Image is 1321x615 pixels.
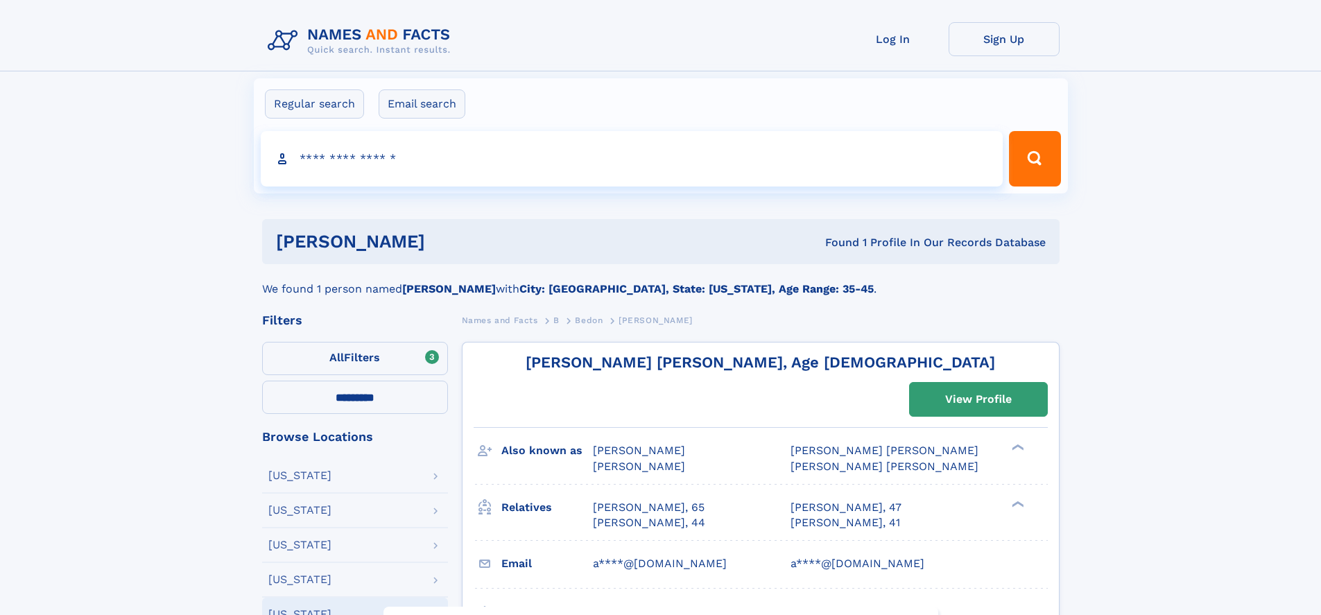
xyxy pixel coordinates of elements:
a: [PERSON_NAME], 47 [791,500,901,515]
h1: [PERSON_NAME] [276,233,625,250]
a: Bedon [575,311,603,329]
span: [PERSON_NAME] [619,315,693,325]
h3: Email [501,552,593,575]
div: ❯ [1008,443,1025,452]
div: [US_STATE] [268,505,331,516]
a: [PERSON_NAME] [PERSON_NAME], Age [DEMOGRAPHIC_DATA] [526,354,995,371]
label: Filters [262,342,448,375]
div: [US_STATE] [268,539,331,551]
img: Logo Names and Facts [262,22,462,60]
a: Log In [838,22,949,56]
div: [US_STATE] [268,470,331,481]
div: ❯ [1008,499,1025,508]
button: Search Button [1009,131,1060,187]
div: Browse Locations [262,431,448,443]
a: Names and Facts [462,311,538,329]
span: B [553,315,560,325]
h3: Relatives [501,496,593,519]
a: [PERSON_NAME], 44 [593,515,705,530]
div: We found 1 person named with . [262,264,1060,297]
h3: Also known as [501,439,593,462]
div: View Profile [945,383,1012,415]
label: Email search [379,89,465,119]
a: [PERSON_NAME], 41 [791,515,900,530]
span: All [329,351,344,364]
span: [PERSON_NAME] [PERSON_NAME] [791,460,978,473]
span: [PERSON_NAME] [593,444,685,457]
label: Regular search [265,89,364,119]
a: B [553,311,560,329]
span: [PERSON_NAME] [PERSON_NAME] [791,444,978,457]
a: View Profile [910,383,1047,416]
div: [US_STATE] [268,574,331,585]
a: Sign Up [949,22,1060,56]
span: Bedon [575,315,603,325]
span: [PERSON_NAME] [593,460,685,473]
div: Found 1 Profile In Our Records Database [625,235,1046,250]
div: Filters [262,314,448,327]
b: [PERSON_NAME] [402,282,496,295]
a: [PERSON_NAME], 65 [593,500,705,515]
b: City: [GEOGRAPHIC_DATA], State: [US_STATE], Age Range: 35-45 [519,282,874,295]
input: search input [261,131,1003,187]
